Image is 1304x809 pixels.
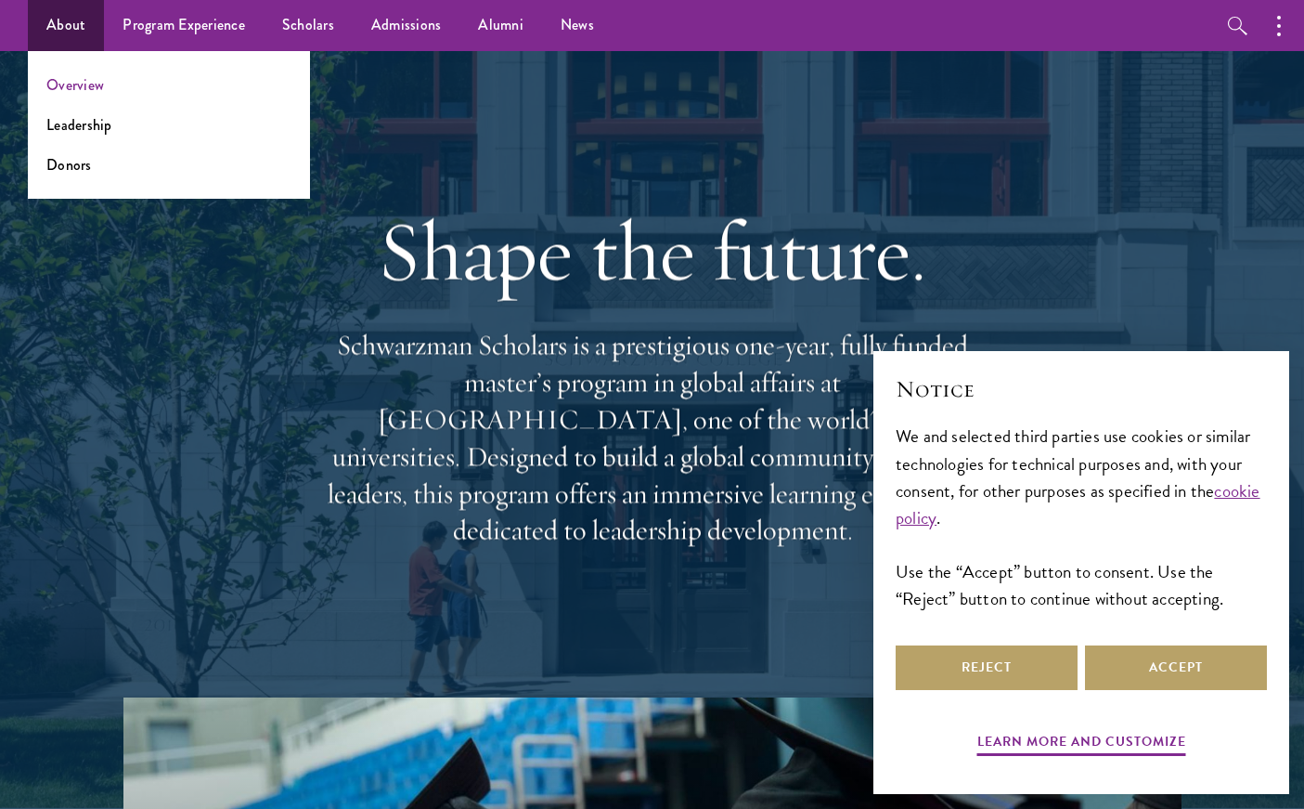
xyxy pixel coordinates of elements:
[896,373,1267,405] h2: Notice
[46,74,104,96] a: Overview
[318,327,987,549] p: Schwarzman Scholars is a prestigious one-year, fully funded master’s program in global affairs at...
[977,730,1186,759] button: Learn more and customize
[896,423,1267,611] div: We and selected third parties use cookies or similar technologies for technical purposes and, wit...
[1085,646,1267,690] button: Accept
[318,200,987,304] h1: Shape the future.
[46,114,112,136] a: Leadership
[46,154,92,176] a: Donors
[896,477,1260,531] a: cookie policy
[896,646,1078,690] button: Reject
